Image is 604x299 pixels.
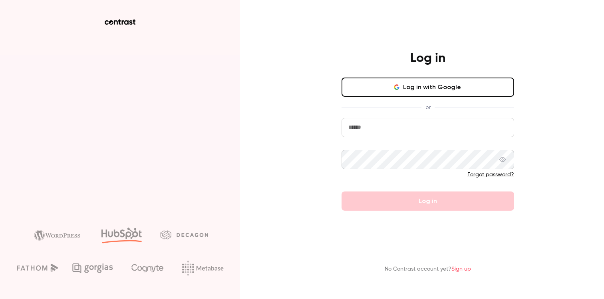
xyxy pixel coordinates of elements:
[467,172,514,177] a: Forgot password?
[385,265,471,273] p: No Contrast account yet?
[342,78,514,97] button: Log in with Google
[410,50,445,66] h4: Log in
[451,266,471,272] a: Sign up
[421,103,435,112] span: or
[160,230,208,239] img: decagon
